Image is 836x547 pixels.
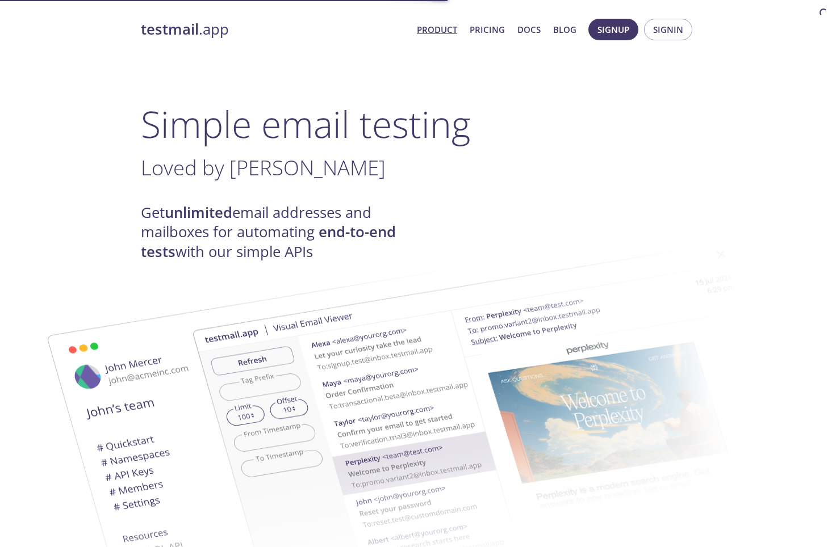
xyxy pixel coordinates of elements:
[644,19,692,40] button: Signin
[417,22,457,37] a: Product
[653,22,683,37] span: Signin
[141,19,199,39] strong: testmail
[141,222,396,261] strong: end-to-end tests
[517,22,541,37] a: Docs
[470,22,505,37] a: Pricing
[553,22,576,37] a: Blog
[588,19,638,40] button: Signup
[141,153,386,182] span: Loved by [PERSON_NAME]
[141,203,418,262] h4: Get email addresses and mailboxes for automating with our simple APIs
[165,203,232,222] strong: unlimited
[141,102,695,146] h1: Simple email testing
[141,20,408,39] a: testmail.app
[597,22,629,37] span: Signup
